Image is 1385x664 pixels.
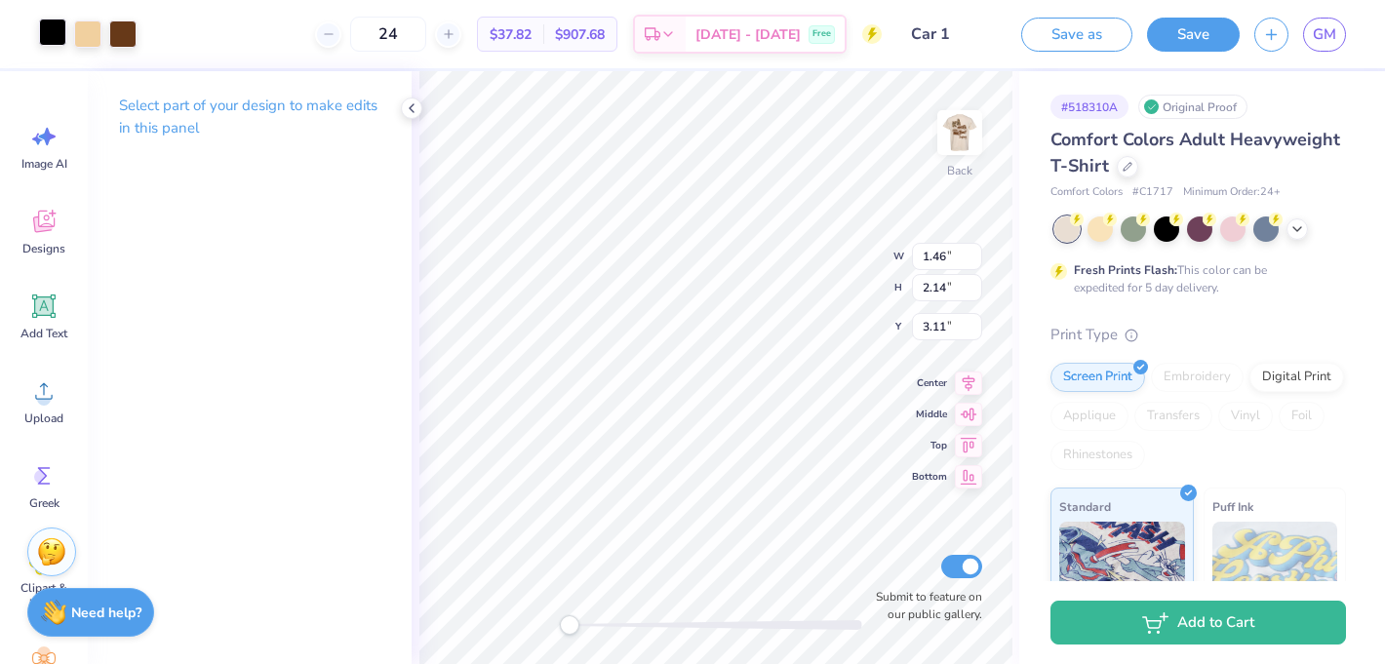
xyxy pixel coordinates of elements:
div: Back [947,162,972,179]
span: Middle [912,407,947,422]
span: GM [1313,23,1336,46]
span: Greek [29,495,59,511]
div: Accessibility label [560,615,579,635]
div: Original Proof [1138,95,1247,119]
span: Clipart & logos [12,580,76,611]
div: Applique [1050,402,1128,431]
div: Embroidery [1151,363,1244,392]
span: Standard [1059,496,1111,517]
button: Save [1147,18,1240,52]
img: Puff Ink [1212,522,1338,619]
img: Standard [1059,522,1185,619]
button: Add to Cart [1050,601,1346,644]
span: [DATE] - [DATE] [695,24,801,45]
div: Foil [1279,402,1325,431]
strong: Need help? [71,604,141,622]
span: # C1717 [1132,184,1173,201]
div: Vinyl [1218,402,1273,431]
span: Designs [22,241,65,256]
input: – – [350,17,426,52]
span: Comfort Colors Adult Heavyweight T-Shirt [1050,128,1340,177]
img: Back [940,113,979,152]
span: Puff Ink [1212,496,1253,517]
input: Untitled Design [896,15,992,54]
div: Rhinestones [1050,441,1145,470]
span: Top [912,438,947,453]
div: This color can be expedited for 5 day delivery. [1074,261,1314,296]
span: Center [912,375,947,391]
span: Upload [24,410,63,426]
div: Digital Print [1249,363,1344,392]
span: Comfort Colors [1050,184,1123,201]
label: Submit to feature on our public gallery. [865,588,982,623]
div: # 518310A [1050,95,1128,119]
span: $37.82 [490,24,532,45]
div: Print Type [1050,324,1346,346]
div: Transfers [1134,402,1212,431]
strong: Fresh Prints Flash: [1074,262,1177,278]
span: Image AI [21,156,67,172]
span: Add Text [20,326,67,341]
span: Free [812,27,831,41]
span: Bottom [912,469,947,485]
p: Select part of your design to make edits in this panel [119,95,380,139]
span: $907.68 [555,24,605,45]
a: GM [1303,18,1346,52]
div: Screen Print [1050,363,1145,392]
span: Minimum Order: 24 + [1183,184,1281,201]
button: Save as [1021,18,1132,52]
